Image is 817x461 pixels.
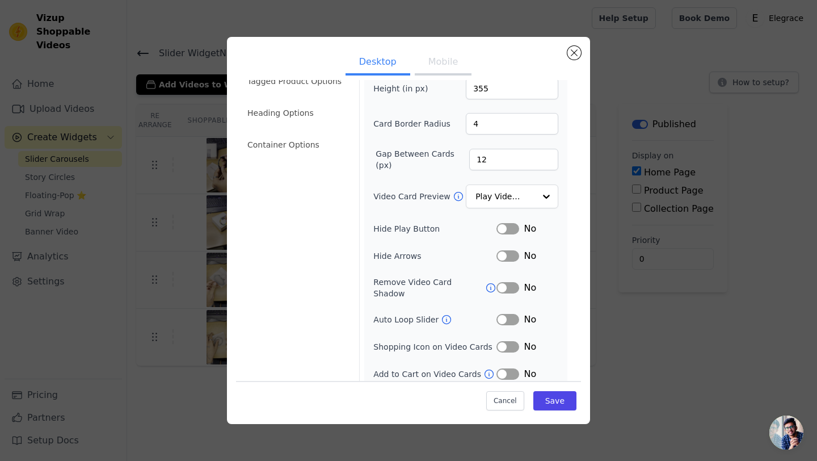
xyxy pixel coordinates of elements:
label: Height (in px) [373,83,435,94]
button: Save [533,391,576,410]
label: Hide Arrows [373,250,496,262]
button: Desktop [346,51,410,76]
label: Gap Between Cards (px) [376,148,469,171]
button: Cancel [486,391,524,410]
button: Mobile [415,51,471,76]
li: Heading Options [241,102,352,124]
span: No [524,222,536,236]
button: Close modal [567,46,581,60]
label: Video Card Preview [373,191,452,202]
span: No [524,340,536,354]
li: Container Options [241,133,352,156]
span: No [524,313,536,326]
span: No [524,249,536,263]
label: Card Border Radius [373,118,450,129]
label: Add to Cart on Video Cards [373,368,483,380]
span: No [524,367,536,381]
li: Tagged Product Options [241,70,352,93]
span: No [524,281,536,295]
label: Hide Play Button [373,223,496,234]
label: Shopping Icon on Video Cards [373,341,496,353]
a: Open chat [769,416,803,450]
label: Auto Loop Slider [373,314,441,325]
label: Remove Video Card Shadow [373,276,485,299]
